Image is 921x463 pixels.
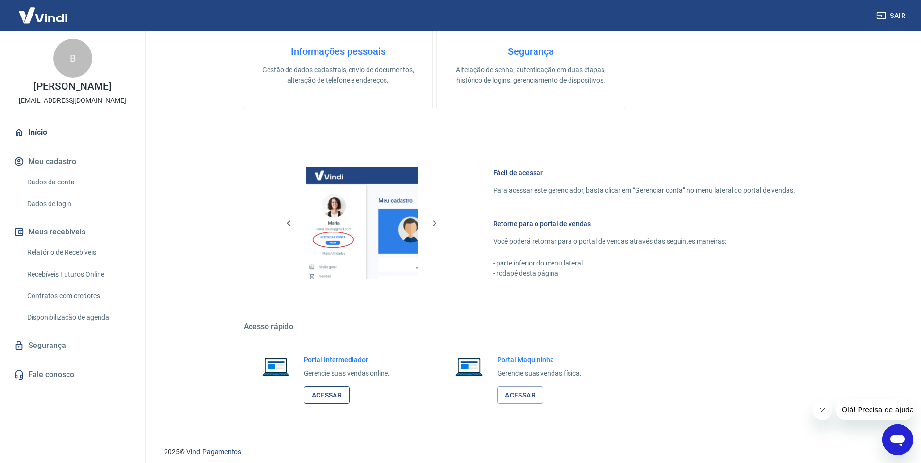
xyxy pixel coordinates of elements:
[12,364,134,385] a: Fale conosco
[497,368,582,379] p: Gerencie suas vendas física.
[6,7,82,15] span: Olá! Precisa de ajuda?
[12,151,134,172] button: Meu cadastro
[493,236,795,247] p: Você poderá retornar para o portal de vendas através das seguintes maneiras:
[497,355,582,364] h6: Portal Maquininha
[493,219,795,229] h6: Retorne para o portal de vendas
[12,221,134,243] button: Meus recebíveis
[813,401,832,420] iframe: Fechar mensagem
[493,268,795,279] p: - rodapé desta página
[304,386,350,404] a: Acessar
[836,399,913,420] iframe: Mensagem da empresa
[12,122,134,143] a: Início
[53,39,92,78] div: B
[874,7,909,25] button: Sair
[493,168,795,178] h6: Fácil de acessar
[186,448,241,456] a: Vindi Pagamentos
[23,243,134,263] a: Relatório de Recebíveis
[449,355,489,378] img: Imagem de um notebook aberto
[493,258,795,268] p: - parte inferior do menu lateral
[497,386,543,404] a: Acessar
[260,46,417,57] h4: Informações pessoais
[19,96,126,106] p: [EMAIL_ADDRESS][DOMAIN_NAME]
[306,167,418,279] img: Imagem da dashboard mostrando o botão de gerenciar conta na sidebar no lado esquerdo
[23,286,134,306] a: Contratos com credores
[882,424,913,455] iframe: Botão para abrir a janela de mensagens
[452,65,609,85] p: Alteração de senha, autenticação em duas etapas, histórico de logins, gerenciamento de dispositivos.
[260,65,417,85] p: Gestão de dados cadastrais, envio de documentos, alteração de telefone e endereços.
[23,265,134,284] a: Recebíveis Futuros Online
[452,46,609,57] h4: Segurança
[23,194,134,214] a: Dados de login
[304,368,390,379] p: Gerencie suas vendas online.
[23,172,134,192] a: Dados da conta
[304,355,390,364] h6: Portal Intermediador
[493,185,795,196] p: Para acessar este gerenciador, basta clicar em “Gerenciar conta” no menu lateral do portal de ven...
[244,322,819,331] h5: Acesso rápido
[12,335,134,356] a: Segurança
[23,308,134,328] a: Disponibilização de agenda
[33,82,111,92] p: [PERSON_NAME]
[12,0,75,30] img: Vindi
[164,447,898,457] p: 2025 ©
[255,355,296,378] img: Imagem de um notebook aberto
